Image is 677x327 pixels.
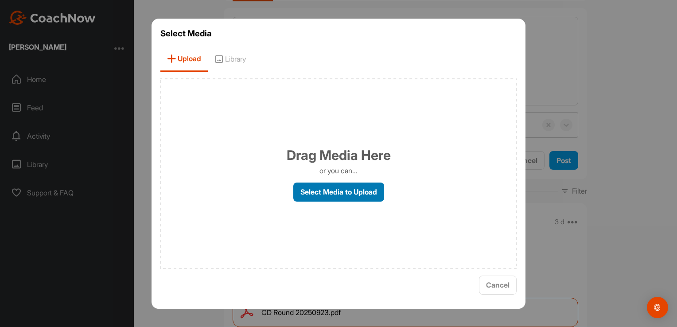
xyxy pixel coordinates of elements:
span: Library [208,47,253,72]
span: Upload [160,47,208,72]
label: Select Media to Upload [293,183,384,202]
div: Open Intercom Messenger [647,297,668,318]
h3: Select Media [160,27,517,40]
button: Cancel [479,276,517,295]
p: or you can... [319,165,358,176]
h1: Drag Media Here [287,145,391,165]
span: Cancel [486,280,510,289]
